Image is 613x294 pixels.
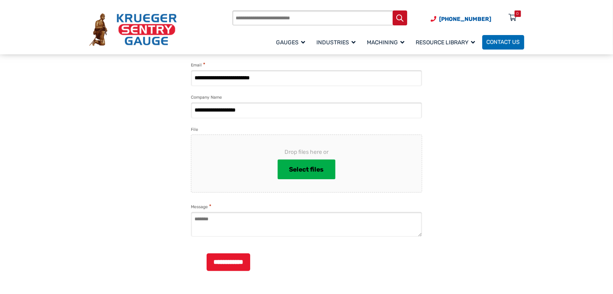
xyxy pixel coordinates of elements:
label: Email [191,61,205,69]
button: select files, file [278,159,335,180]
a: Phone Number (920) 434-8860 [431,15,492,23]
span: Contact Us [486,39,520,46]
label: File [191,126,198,133]
a: Gauges [272,34,312,50]
label: Company Name [191,94,222,101]
a: Machining [363,34,412,50]
a: Industries [312,34,363,50]
span: Resource Library [416,39,475,46]
span: Industries [316,39,356,46]
img: Krueger Sentry Gauge [89,13,177,46]
a: Contact Us [482,35,524,50]
span: Machining [367,39,404,46]
span: Gauges [276,39,305,46]
span: Drop files here or [204,148,409,156]
a: Resource Library [412,34,482,50]
div: 0 [517,10,519,17]
span: [PHONE_NUMBER] [439,16,492,23]
label: Message [191,203,211,211]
